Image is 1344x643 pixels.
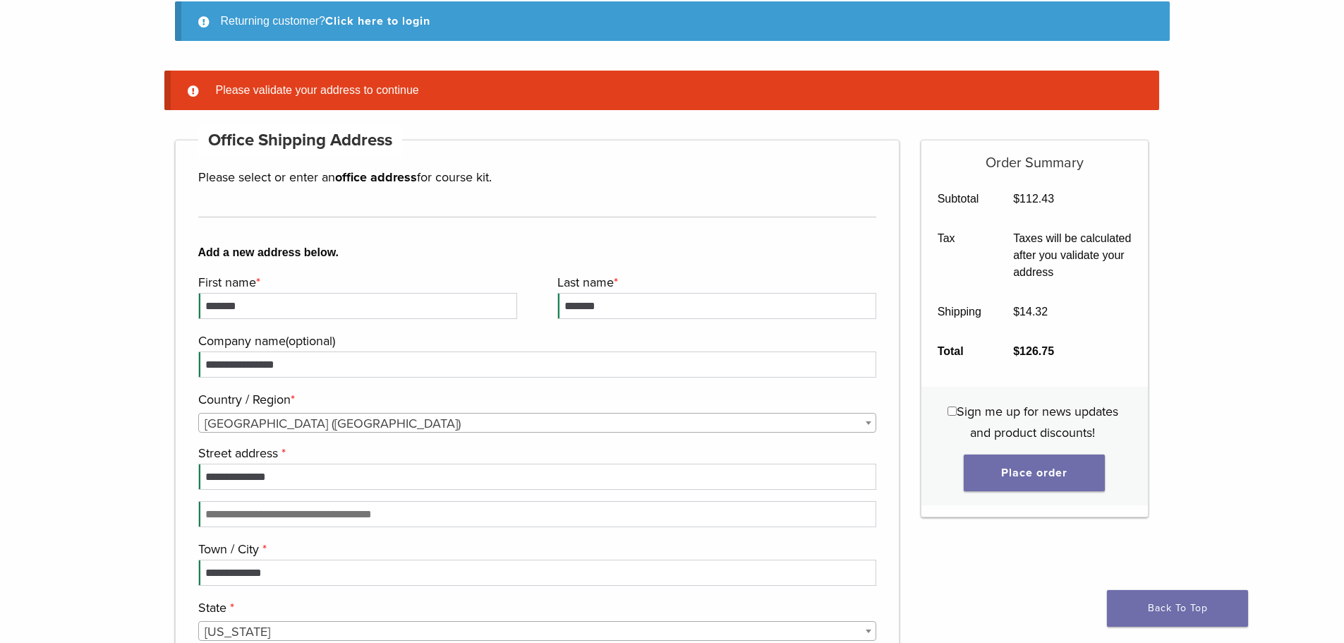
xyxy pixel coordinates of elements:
span: State [198,621,877,641]
bdi: 126.75 [1013,345,1054,357]
span: $ [1013,193,1019,205]
strong: office address [335,169,417,185]
h5: Order Summary [921,140,1148,172]
li: Please validate your address to continue [210,82,1137,99]
th: Total [921,332,998,371]
th: Shipping [921,292,998,332]
th: Subtotal [921,179,998,219]
td: Taxes will be calculated after you validate your address [998,219,1148,292]
b: Add a new address below. [198,244,877,261]
span: Florida [199,622,876,642]
a: Back To Top [1107,590,1248,627]
bdi: 14.32 [1013,306,1048,318]
label: Company name [198,330,873,351]
th: Tax [921,219,998,292]
span: $ [1013,306,1019,318]
span: (optional) [286,333,335,349]
label: Country / Region [198,389,873,410]
label: Town / City [198,539,873,560]
a: Click here to login [325,14,430,28]
h4: Office Shipping Address [198,124,403,157]
label: State [198,597,873,618]
span: $ [1013,345,1019,357]
div: Returning customer? [175,1,1170,41]
span: Sign me up for news updates and product discounts! [957,404,1118,440]
button: Place order [964,455,1105,491]
bdi: 112.43 [1013,193,1054,205]
p: Please select or enter an for course kit. [198,167,877,188]
span: Country / Region [198,413,877,433]
span: United States (US) [199,414,876,433]
label: Last name [557,272,873,293]
input: Sign me up for news updates and product discounts! [948,407,957,416]
label: Street address [198,443,873,464]
label: First name [198,272,514,293]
